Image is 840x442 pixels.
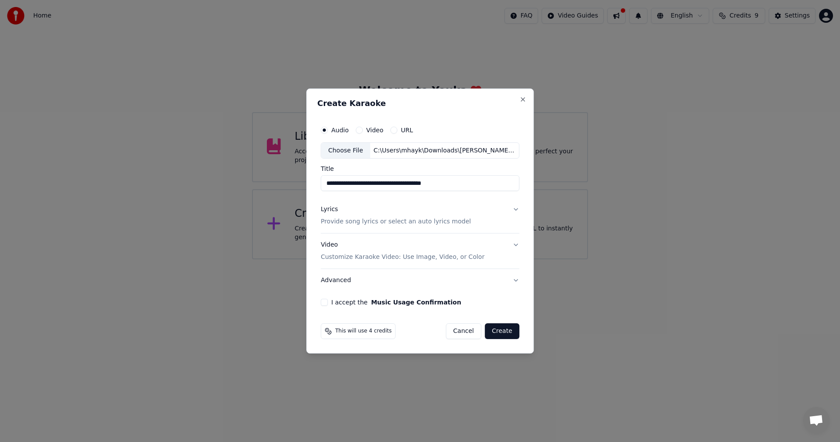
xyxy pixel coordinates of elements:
[321,253,484,262] p: Customize Karaoke Video: Use Image, Video, or Color
[317,99,523,107] h2: Create Karaoke
[321,198,519,233] button: LyricsProvide song lyrics or select an auto lyrics model
[335,328,392,335] span: This will use 4 credits
[446,323,481,339] button: Cancel
[321,269,519,292] button: Advanced
[331,299,461,305] label: I accept the
[370,146,519,155] div: C:\Users\mhayk\Downloads\[PERSON_NAME] - A Thousand Miles (Lyrics).mp3
[401,127,413,133] label: URL
[321,218,471,226] p: Provide song lyrics or select an auto lyrics model
[371,299,461,305] button: I accept the
[321,234,519,269] button: VideoCustomize Karaoke Video: Use Image, Video, or Color
[485,323,519,339] button: Create
[366,127,383,133] label: Video
[321,143,370,159] div: Choose File
[321,205,338,214] div: Lyrics
[331,127,349,133] label: Audio
[321,166,519,172] label: Title
[321,241,484,262] div: Video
